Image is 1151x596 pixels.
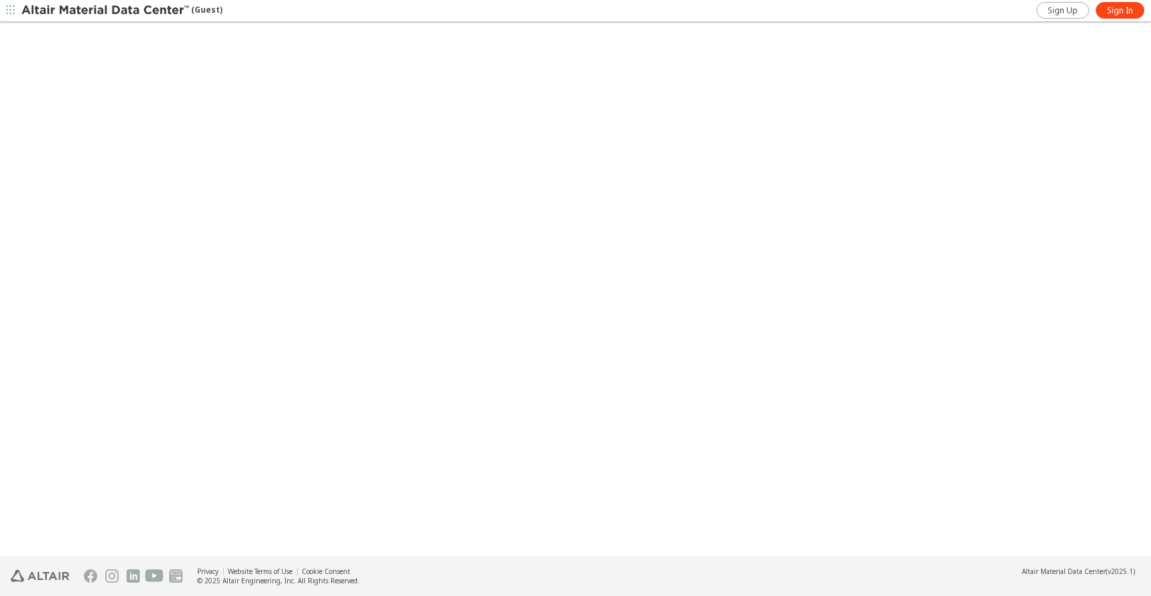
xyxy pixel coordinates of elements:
[302,567,350,576] a: Cookie Consent
[228,567,292,576] a: Website Terms of Use
[1096,2,1144,19] a: Sign In
[11,570,69,582] img: Altair Engineering
[21,4,222,17] div: (Guest)
[1107,5,1133,16] span: Sign In
[1022,567,1106,576] span: Altair Material Data Center
[197,576,360,585] div: © 2025 Altair Engineering, Inc. All Rights Reserved.
[1036,2,1089,19] a: Sign Up
[197,567,218,576] a: Privacy
[1048,5,1078,16] span: Sign Up
[1022,567,1135,576] div: (v2025.1)
[21,4,191,17] img: Altair Material Data Center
